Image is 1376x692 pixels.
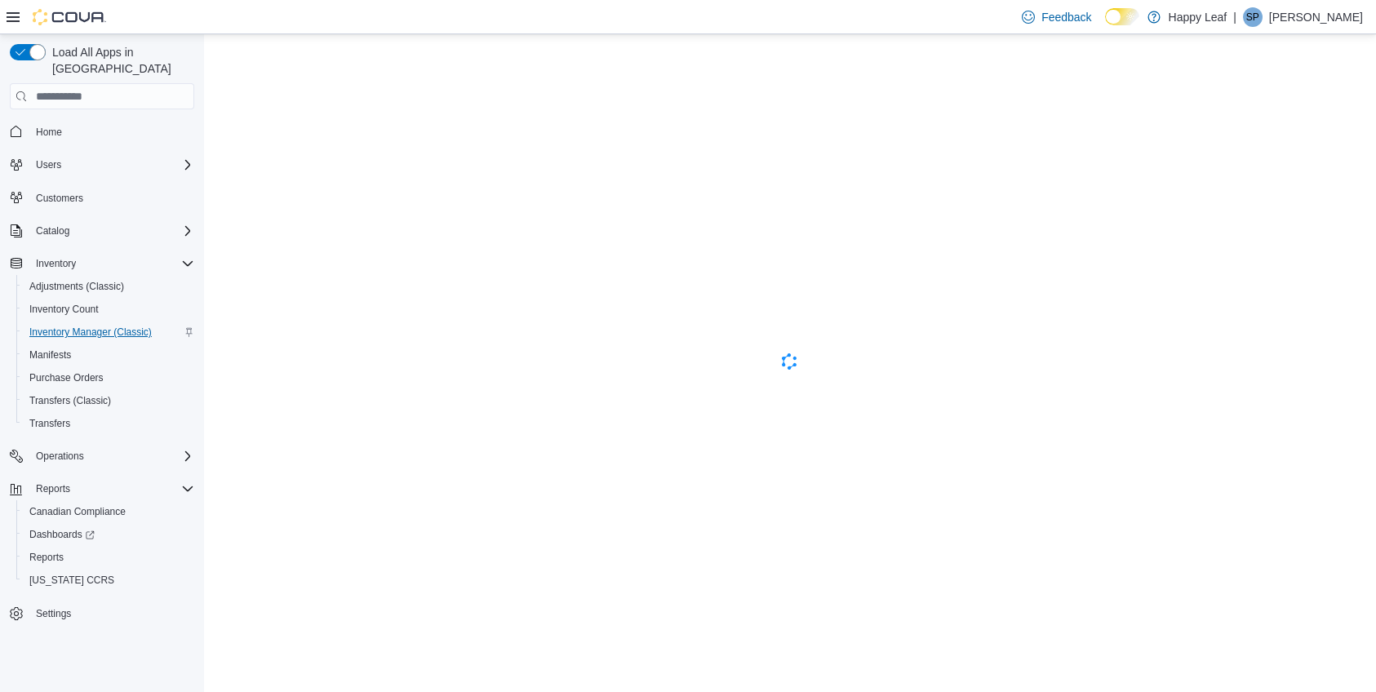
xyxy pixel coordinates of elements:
span: Load All Apps in [GEOGRAPHIC_DATA] [46,44,194,77]
span: Operations [29,446,194,466]
span: Users [36,158,61,171]
button: Transfers (Classic) [16,389,201,412]
span: Purchase Orders [29,371,104,384]
span: Inventory Manager (Classic) [23,322,194,342]
a: Purchase Orders [23,368,110,388]
button: [US_STATE] CCRS [16,569,201,592]
span: Customers [36,192,83,205]
span: Settings [29,603,194,623]
span: Operations [36,450,84,463]
span: Manifests [29,348,71,362]
span: Adjustments (Classic) [23,277,194,296]
span: Dark Mode [1105,25,1106,26]
span: [US_STATE] CCRS [29,574,114,587]
a: Settings [29,604,78,623]
span: Adjustments (Classic) [29,280,124,293]
span: Reports [23,548,194,567]
p: Happy Leaf [1169,7,1227,27]
a: Transfers [23,414,77,433]
span: Reports [29,551,64,564]
span: Feedback [1041,9,1091,25]
button: Catalog [3,220,201,242]
iframe: To enrich screen reader interactions, please activate Accessibility in Grammarly extension settings [204,34,1376,692]
a: Adjustments (Classic) [23,277,131,296]
button: Canadian Compliance [16,500,201,523]
nav: Complex example [10,113,194,668]
button: Users [29,155,68,175]
a: Transfers (Classic) [23,391,118,410]
span: Dashboards [23,525,194,544]
span: Catalog [36,224,69,237]
button: Inventory [29,254,82,273]
p: | [1233,7,1236,27]
a: Reports [23,548,70,567]
a: Dashboards [23,525,101,544]
span: Transfers (Classic) [29,394,111,407]
span: Inventory Count [29,303,99,316]
button: Reports [16,546,201,569]
button: Operations [29,446,91,466]
span: Inventory Manager (Classic) [29,326,152,339]
a: Feedback [1015,1,1098,33]
span: Catalog [29,221,194,241]
button: Inventory Count [16,298,201,321]
button: Settings [3,601,201,625]
input: Dark Mode [1105,8,1139,25]
a: Inventory Manager (Classic) [23,322,158,342]
span: Transfers [23,414,194,433]
button: Inventory [3,252,201,275]
span: Reports [29,479,194,499]
button: Manifests [16,344,201,366]
button: Purchase Orders [16,366,201,389]
span: Dashboards [29,528,95,541]
a: [US_STATE] CCRS [23,570,121,590]
a: Home [29,122,69,142]
button: Adjustments (Classic) [16,275,201,298]
span: Home [36,126,62,139]
span: Users [29,155,194,175]
button: Inventory Manager (Classic) [16,321,201,344]
span: Customers [29,188,194,208]
a: Manifests [23,345,78,365]
span: Transfers (Classic) [23,391,194,410]
a: Dashboards [16,523,201,546]
button: Catalog [29,221,76,241]
span: Inventory [36,257,76,270]
p: [PERSON_NAME] [1269,7,1363,27]
img: Cova [33,9,106,25]
span: Manifests [23,345,194,365]
span: Washington CCRS [23,570,194,590]
span: Settings [36,607,71,620]
span: Transfers [29,417,70,430]
div: Sue Pfeifer [1243,7,1263,27]
span: Purchase Orders [23,368,194,388]
button: Reports [29,479,77,499]
span: Canadian Compliance [29,505,126,518]
a: Canadian Compliance [23,502,132,521]
button: Home [3,119,201,143]
span: SP [1246,7,1259,27]
button: Reports [3,477,201,500]
span: Home [29,121,194,141]
a: Inventory Count [23,299,105,319]
span: Inventory [29,254,194,273]
button: Customers [3,186,201,210]
span: Inventory Count [23,299,194,319]
span: Reports [36,482,70,495]
button: Operations [3,445,201,468]
button: Users [3,153,201,176]
span: Canadian Compliance [23,502,194,521]
a: Customers [29,189,90,208]
button: Transfers [16,412,201,435]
